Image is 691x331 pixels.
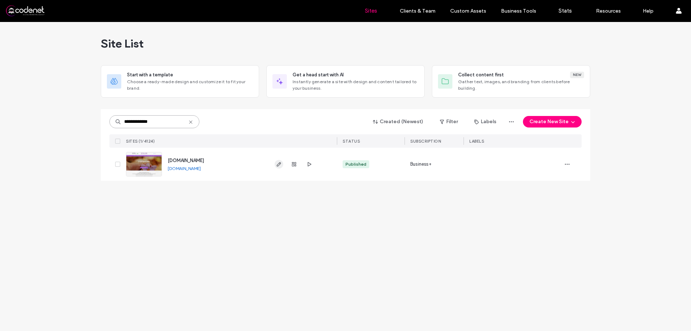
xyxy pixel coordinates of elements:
[8,5,21,12] span: עזרה
[127,79,253,91] span: Choose a ready-made design and customize it to fit your brand.
[523,116,582,128] button: Create New Site
[596,8,621,14] label: Resources
[458,79,584,91] span: Gather text, images, and branding from clients before building.
[101,65,259,98] div: Start with a templateChoose a ready-made design and customize it to fit your brand.
[468,116,503,128] button: Labels
[501,8,536,14] label: Business Tools
[410,161,432,168] span: Business+
[266,65,425,98] div: Get a head start with AIInstantly generate a site with design and content tailored to your business.
[367,116,430,128] button: Created (Newest)
[559,8,572,14] label: Stats
[101,36,144,51] span: Site List
[570,72,584,78] div: New
[433,116,465,128] button: Filter
[127,71,173,79] span: Start with a template
[400,8,435,14] label: Clients & Team
[126,139,155,144] span: SITES (1/4124)
[469,139,484,144] span: LABELS
[293,79,419,91] span: Instantly generate a site with design and content tailored to your business.
[450,8,486,14] label: Custom Assets
[345,161,366,167] div: Published
[168,166,201,171] a: [DOMAIN_NAME]
[168,158,204,163] a: [DOMAIN_NAME]
[293,71,344,79] span: Get a head start with AI
[410,139,441,144] span: SUBSCRIPTION
[432,65,590,98] div: Collect content firstNewGather text, images, and branding from clients before building.
[643,8,654,14] label: Help
[343,139,360,144] span: STATUS
[365,8,377,14] label: Sites
[458,71,504,79] span: Collect content first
